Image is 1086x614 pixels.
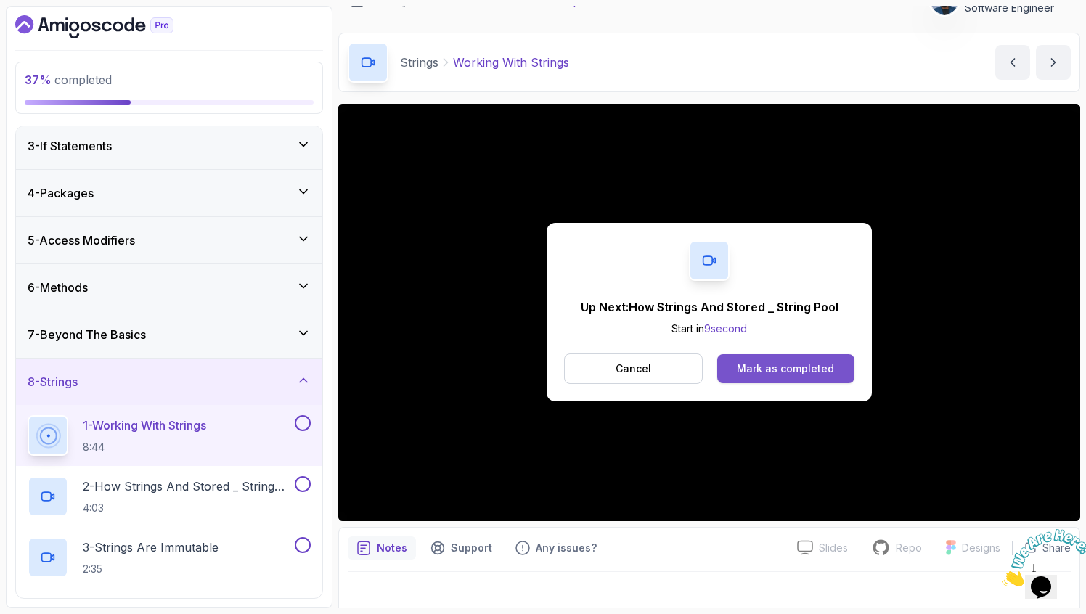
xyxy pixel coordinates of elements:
button: 3-Strings Are Immutable2:35 [28,537,311,578]
h3: 6 - Methods [28,279,88,296]
button: 1-Working With Strings8:44 [28,415,311,456]
span: 9 second [704,322,747,335]
span: 1 [6,6,12,18]
button: Mark as completed [717,354,854,383]
button: 3-If Statements [16,123,322,169]
button: 4-Packages [16,170,322,216]
p: Strings [400,54,438,71]
button: Cancel [564,353,703,384]
p: 3 - Strings Are Immutable [83,539,219,556]
button: Support button [422,536,501,560]
iframe: 1 - Working With Strings [338,104,1080,521]
h3: 4 - Packages [28,184,94,202]
img: Chat attention grabber [6,6,96,63]
h3: 7 - Beyond The Basics [28,326,146,343]
p: Start in [581,322,838,336]
button: 8-Strings [16,359,322,405]
button: 6-Methods [16,264,322,311]
button: previous content [995,45,1030,80]
button: 5-Access Modifiers [16,217,322,263]
iframe: chat widget [996,523,1086,592]
button: next content [1036,45,1071,80]
h3: 3 - If Statements [28,137,112,155]
p: Designs [962,541,1000,555]
p: Up Next: How Strings And Stored _ String Pool [581,298,838,316]
p: Support [451,541,492,555]
div: Mark as completed [737,361,834,376]
h3: 5 - Access Modifiers [28,232,135,249]
span: completed [25,73,112,87]
h3: 8 - Strings [28,373,78,390]
p: Notes [377,541,407,555]
p: Working With Strings [453,54,569,71]
a: Dashboard [15,15,207,38]
p: 2:35 [83,562,219,576]
p: 8:44 [83,440,206,454]
p: Software Engineer [965,1,1054,15]
p: Any issues? [536,541,597,555]
p: Repo [896,541,922,555]
p: Cancel [616,361,651,376]
button: 7-Beyond The Basics [16,311,322,358]
button: Feedback button [507,536,605,560]
span: 37 % [25,73,52,87]
p: 2 - How Strings And Stored _ String Pool [83,478,292,495]
p: 4:03 [83,501,292,515]
button: notes button [348,536,416,560]
p: 1 - Working With Strings [83,417,206,434]
button: 2-How Strings And Stored _ String Pool4:03 [28,476,311,517]
p: Slides [819,541,848,555]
